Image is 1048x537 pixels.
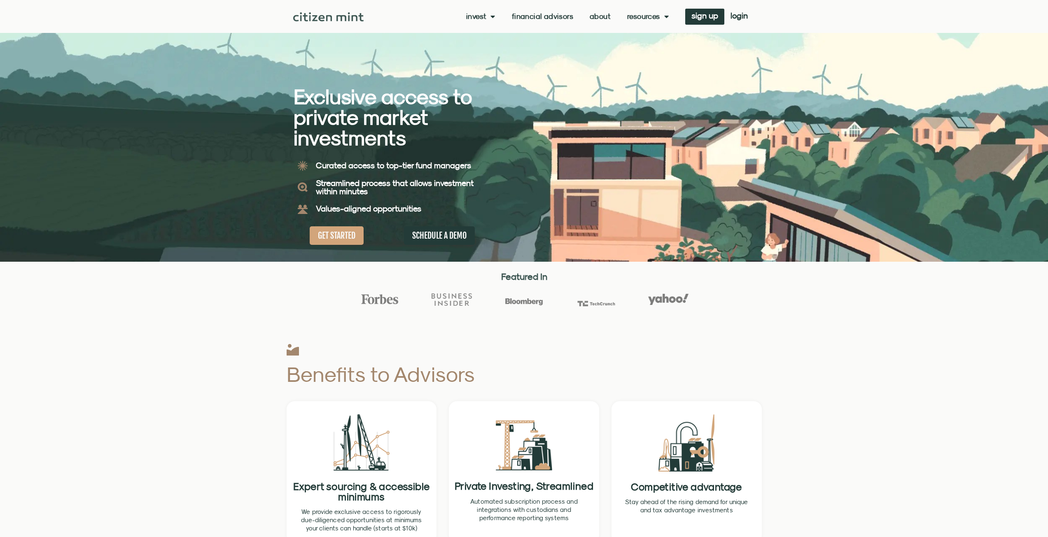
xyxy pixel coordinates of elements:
[292,481,432,502] h2: Expert sourcing & accessible minimums
[454,481,594,491] h2: Private Investing, Streamlined
[724,9,754,25] a: login
[287,364,598,385] h2: Benefits to Advisors
[512,12,573,21] a: Financial Advisors
[316,204,421,213] b: Values-aligned opportunities
[300,508,424,532] p: We provide exclusive access to rigorously due-diligenced opportunities at minimums your clients c...
[625,498,749,514] div: Page 3
[470,498,577,521] span: Automated subscription process and integrations with custodians and performance reporting systems
[412,230,467,241] span: SCHEDULE A DEMO
[316,160,471,170] b: Curated access to top-tier fund managers
[316,178,474,196] b: Streamlined process that allows investment within minutes
[627,12,669,21] a: Resources
[616,482,757,492] h2: Competitive advantage
[691,13,718,19] span: sign up
[501,271,547,282] strong: Featured In
[294,86,495,148] h2: Exclusive access to private market investments
[318,230,355,241] span: GET STARTED
[293,12,364,21] img: Citizen Mint
[466,12,495,21] a: Invest
[300,508,424,532] div: Page 3
[359,294,400,305] img: Forbes Logo
[625,498,749,514] p: Stay ahead of the rising demand for unique and tax advantage investments
[731,13,748,19] span: login
[310,226,364,245] a: GET STARTED
[685,9,724,25] a: sign up
[590,12,611,21] a: About
[404,226,475,245] a: SCHEDULE A DEMO
[466,12,669,21] nav: Menu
